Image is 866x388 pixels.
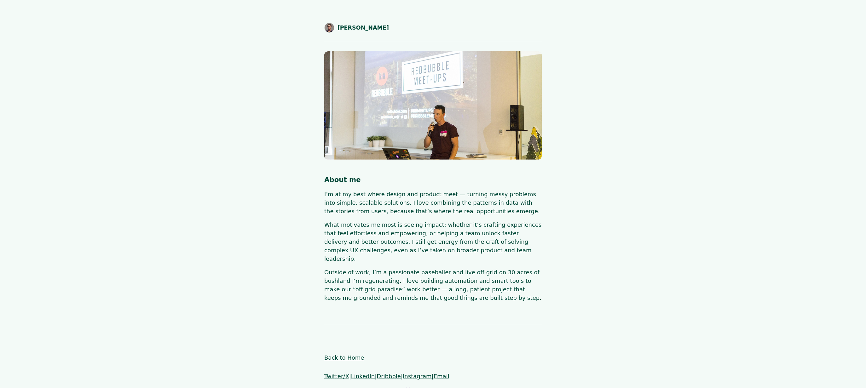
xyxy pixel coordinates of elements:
[324,354,364,361] a: Back to Home
[324,372,542,380] p: | | | |
[351,373,375,379] a: LinkedIn
[324,51,542,160] img: redbubble_dribble-meetup-hero.jpg
[403,373,432,379] a: Instagram
[324,23,389,33] a: [PERSON_NAME]
[324,175,542,185] h1: About me
[324,23,334,33] img: Shaun Byrne
[377,373,401,379] a: Dribbble
[324,373,349,379] a: Twitter/X
[338,24,389,32] span: [PERSON_NAME]
[324,220,542,263] p: What motivates me most is seeing impact: whether it’s crafting experiences that feel effortless a...
[324,190,542,215] p: I’m at my best where design and product meet — turning messy problems into simple, scalable solut...
[324,268,542,302] p: Outside of work, I’m a passionate baseballer and live off-grid on 30 acres of bushland I’m regene...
